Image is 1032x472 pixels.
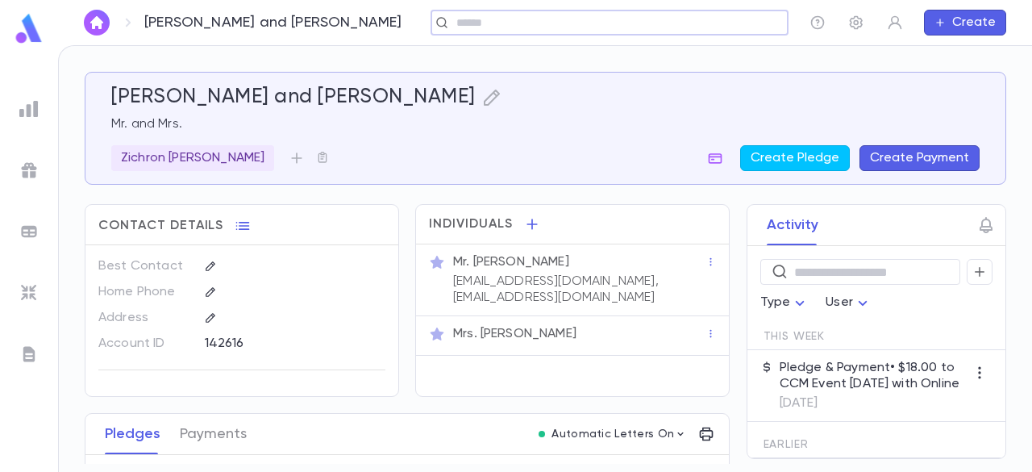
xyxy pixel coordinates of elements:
[532,423,693,445] button: Automatic Letters On
[19,345,39,364] img: letters_grey.7941b92b52307dd3b8a917253454ce1c.svg
[767,205,818,245] button: Activity
[453,254,569,270] p: Mr. [PERSON_NAME]
[859,145,980,171] button: Create Payment
[121,150,264,166] p: Zichron [PERSON_NAME]
[87,16,106,29] img: home_white.a664292cf8c1dea59945f0da9f25487c.svg
[760,296,791,309] span: Type
[19,161,39,180] img: campaigns_grey.99e729a5f7ee94e3726e6486bddda8f1.svg
[98,279,191,305] p: Home Phone
[98,218,223,234] span: Contact Details
[98,331,191,357] p: Account ID
[98,305,191,331] p: Address
[19,99,39,119] img: reports_grey.c525e4749d1bce6a11f5fe2a8de1b229.svg
[453,274,705,306] p: [EMAIL_ADDRESS][DOMAIN_NAME], [EMAIL_ADDRESS][DOMAIN_NAME]
[551,428,674,441] p: Automatic Letters On
[144,14,402,31] p: [PERSON_NAME] and [PERSON_NAME]
[205,331,351,355] div: 142616
[826,296,853,309] span: User
[826,287,872,319] div: User
[19,222,39,241] img: batches_grey.339ca447c9d9533ef1741baa751efc33.svg
[764,330,826,343] span: This Week
[429,216,513,232] span: Individuals
[780,395,967,411] p: [DATE]
[19,283,39,303] img: imports_grey.530a8a0e642e233f2baf0ef88e8c9fcb.svg
[760,287,810,319] div: Type
[740,145,850,171] button: Create Pledge
[764,438,809,451] span: Earlier
[111,145,274,171] div: Zichron [PERSON_NAME]
[13,13,45,44] img: logo
[780,360,967,392] p: Pledge & Payment • $18.00 to CCM Event [DATE] with Online
[180,414,247,454] button: Payments
[111,116,980,132] p: Mr. and Mrs.
[453,326,576,342] p: Mrs. [PERSON_NAME]
[98,253,191,279] p: Best Contact
[924,10,1006,36] button: Create
[111,86,476,110] h5: [PERSON_NAME] and [PERSON_NAME]
[105,414,160,454] button: Pledges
